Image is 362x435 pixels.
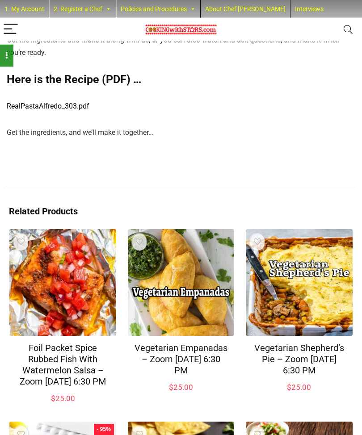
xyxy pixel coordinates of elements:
a: Vegetarian Shepherd’s Pie – Zoom [DATE] 6:30 PM [254,343,344,376]
a: Foil Packet Spice Rubbed Fish With Watermelon Salsa – Zoom [DATE] 6:30 PM [20,343,106,387]
span: $ [287,383,291,392]
bdi: 25.00 [169,383,193,392]
p: Get the ingredients, and we’ll make it together… [7,127,355,139]
img: Vegetarian Shepherd’s Pie – Zoom Monday March 17, 2025 @ 6:30 PM [246,230,353,336]
img: Foil Packet Spice Rubbed Fish With Watermelon Salsa – Zoom Monday Aug 4, 2025 @ 6:30 PM [9,230,116,336]
span: $ [51,394,55,403]
bdi: 25.00 [51,394,75,403]
a: RealPastaAlfredo_303.pdf [7,102,89,111]
button: Search [337,18,359,42]
img: Vegetarian Empanadas – Zoom Monday April 7, 2025 @ 6:30 PM [128,230,235,336]
h2: Here is the Recipe (PDF) … [7,73,355,87]
img: Chef Paula's Cooking With Stars [145,25,217,35]
span: - 95% [97,427,111,433]
span: $ [169,383,173,392]
bdi: 25.00 [287,383,311,392]
p: Get the ingredients and make it along with us, or you can also watch and ask questions, and make ... [7,34,355,59]
a: Vegetarian Empanadas – Zoom [DATE] 6:30 PM [135,343,227,376]
h3: Related Products [9,205,353,218]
